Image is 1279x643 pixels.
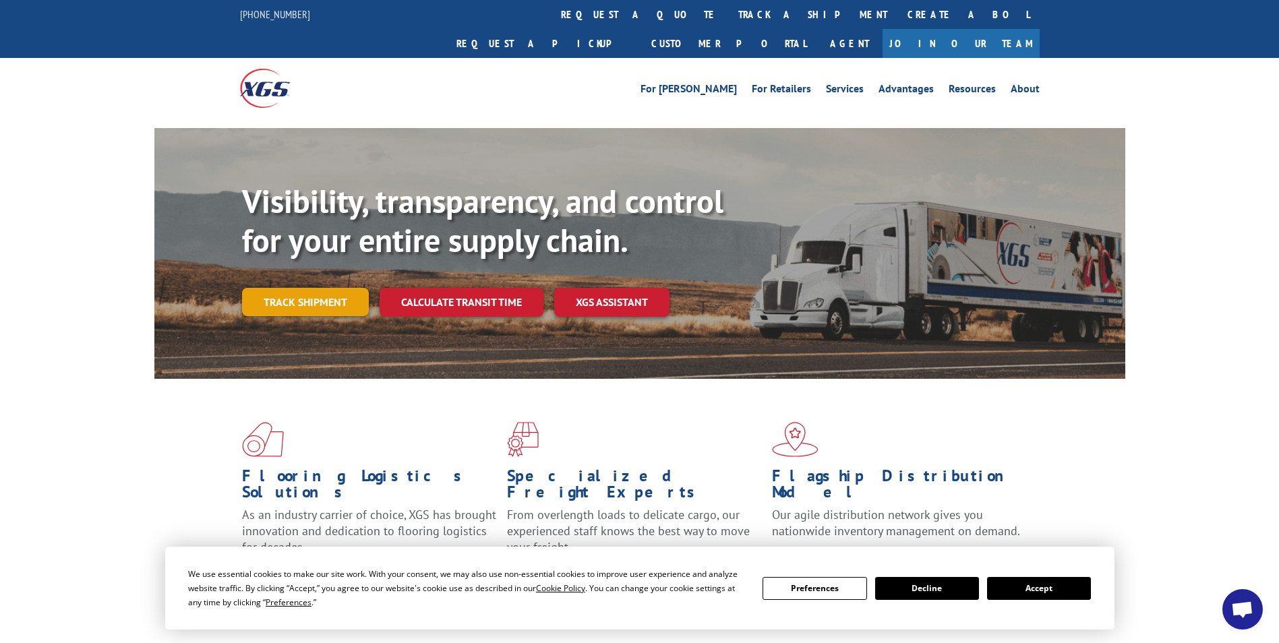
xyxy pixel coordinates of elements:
a: Calculate transit time [380,288,543,317]
button: Preferences [763,577,866,600]
a: For [PERSON_NAME] [641,84,737,98]
button: Decline [875,577,979,600]
a: Resources [949,84,996,98]
a: Customer Portal [641,29,816,58]
a: About [1011,84,1040,98]
img: xgs-icon-focused-on-flooring-red [507,422,539,457]
span: Cookie Policy [536,582,585,594]
button: Accept [987,577,1091,600]
div: Cookie Consent Prompt [165,547,1114,630]
b: Visibility, transparency, and control for your entire supply chain. [242,180,723,261]
a: XGS ASSISTANT [554,288,670,317]
a: Track shipment [242,288,369,316]
span: Our agile distribution network gives you nationwide inventory management on demand. [772,507,1020,539]
p: From overlength loads to delicate cargo, our experienced staff knows the best way to move your fr... [507,507,762,567]
a: Advantages [879,84,934,98]
a: [PHONE_NUMBER] [240,7,310,21]
a: Agent [816,29,883,58]
img: xgs-icon-total-supply-chain-intelligence-red [242,422,284,457]
h1: Flagship Distribution Model [772,468,1027,507]
a: Join Our Team [883,29,1040,58]
h1: Specialized Freight Experts [507,468,762,507]
span: Preferences [266,596,311,608]
a: Request a pickup [446,29,641,58]
h1: Flooring Logistics Solutions [242,468,497,507]
a: Services [826,84,864,98]
span: As an industry carrier of choice, XGS has brought innovation and dedication to flooring logistics... [242,507,496,555]
a: For Retailers [752,84,811,98]
img: xgs-icon-flagship-distribution-model-red [772,422,819,457]
div: We use essential cookies to make our site work. With your consent, we may also use non-essential ... [188,567,746,609]
div: Open chat [1222,589,1263,630]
